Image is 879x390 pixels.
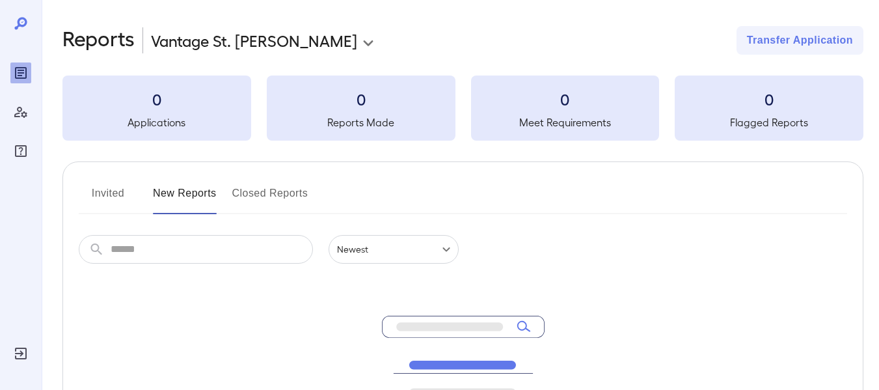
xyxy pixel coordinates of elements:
[737,26,863,55] button: Transfer Application
[62,76,863,141] summary: 0Applications0Reports Made0Meet Requirements0Flagged Reports
[267,89,455,109] h3: 0
[329,235,459,264] div: Newest
[10,102,31,122] div: Manage Users
[471,89,660,109] h3: 0
[151,30,357,51] p: Vantage St. [PERSON_NAME]
[232,183,308,214] button: Closed Reports
[153,183,217,214] button: New Reports
[675,89,863,109] h3: 0
[10,63,31,83] div: Reports
[10,343,31,364] div: Log Out
[62,26,135,55] h2: Reports
[10,141,31,161] div: FAQ
[267,115,455,130] h5: Reports Made
[79,183,137,214] button: Invited
[675,115,863,130] h5: Flagged Reports
[62,115,251,130] h5: Applications
[62,89,251,109] h3: 0
[471,115,660,130] h5: Meet Requirements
